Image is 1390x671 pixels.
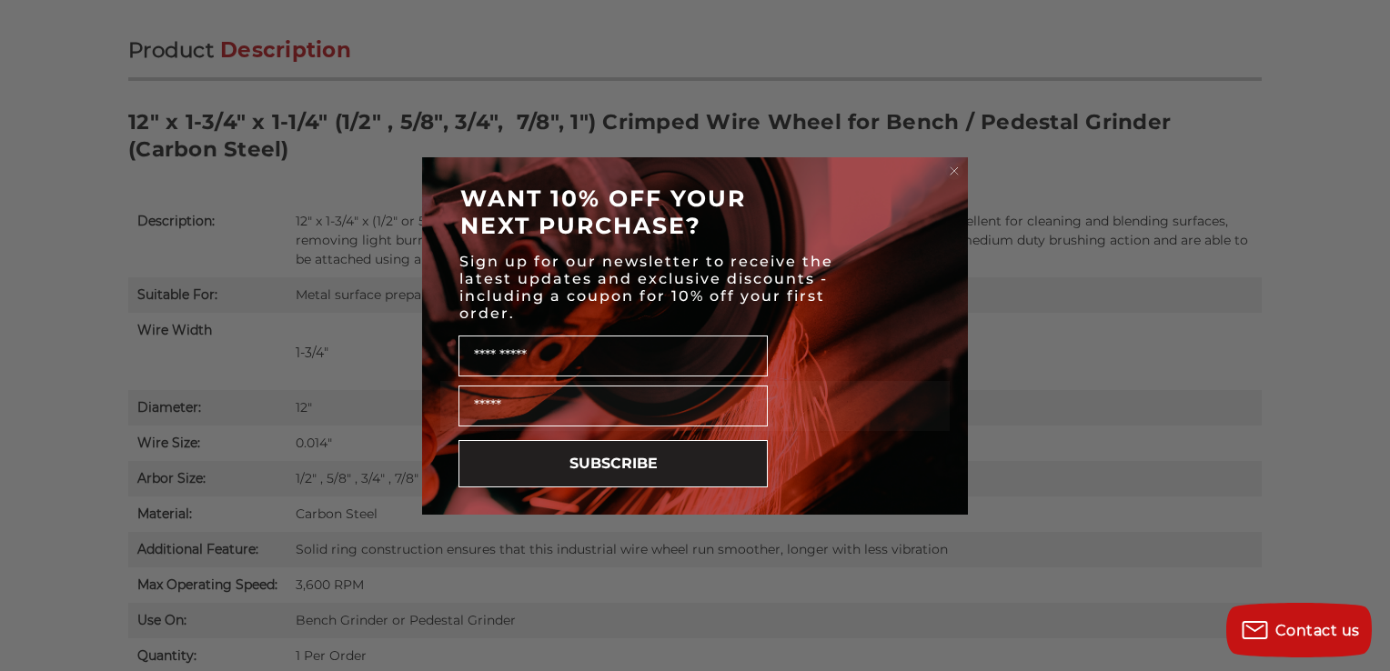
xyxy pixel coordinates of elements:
button: Close dialog [945,162,963,180]
button: SUBSCRIBE [458,440,768,487]
span: Contact us [1275,622,1360,639]
span: Sign up for our newsletter to receive the latest updates and exclusive discounts - including a co... [459,253,833,322]
button: Contact us [1226,603,1372,657]
input: Email [458,386,768,426]
span: WANT 10% OFF YOUR NEXT PURCHASE? [460,185,746,239]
